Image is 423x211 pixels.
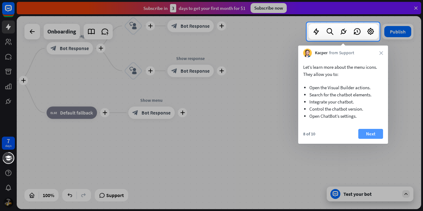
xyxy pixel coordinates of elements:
[309,105,377,112] li: Control the chatbot version.
[329,50,354,56] span: from Support
[309,112,377,120] li: Open ChatBot’s settings.
[303,64,383,78] p: Let’s learn more about the menu icons. They allow you to:
[315,50,328,56] span: Kacper
[309,91,377,98] li: Search for the chatbot elements.
[303,131,315,137] div: 8 of 10
[5,2,24,21] button: Open LiveChat chat widget
[309,84,377,91] li: Open the Visual Builder actions.
[309,98,377,105] li: Integrate your chatbot.
[379,51,383,55] i: close
[358,129,383,139] button: Next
